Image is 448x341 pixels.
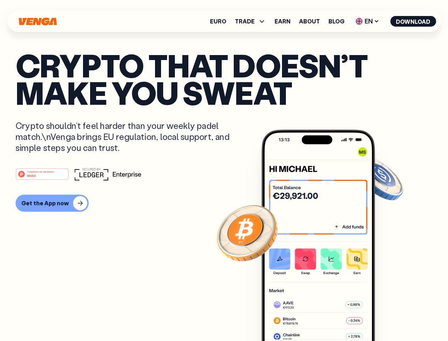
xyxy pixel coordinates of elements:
a: Earn [275,18,291,24]
a: Blog [328,18,344,24]
img: Bitcoin [215,201,279,265]
a: About [299,18,320,24]
p: Crypto that doesn’t make you sweat [16,52,432,106]
div: Get the App now [21,200,69,207]
button: Download [390,16,436,27]
img: flag-uk [355,18,363,25]
img: USDC coin [354,153,405,204]
svg: Home [18,17,57,26]
a: Euro [210,18,226,24]
span: TRADE [235,17,266,26]
tspan: Web3 [27,173,36,177]
p: Crypto shouldn’t feel harder than your weekly padel match.\nVenga brings EU regulation, local sup... [16,120,240,153]
tspan: #1 PRODUCT OF THE MONTH [27,170,54,173]
span: EN [353,16,382,27]
button: Get the App now [16,195,89,212]
span: TRADE [235,18,255,24]
a: Get the App now [16,195,432,212]
a: #1 PRODUCT OF THE MONTHWeb3 [16,172,69,182]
